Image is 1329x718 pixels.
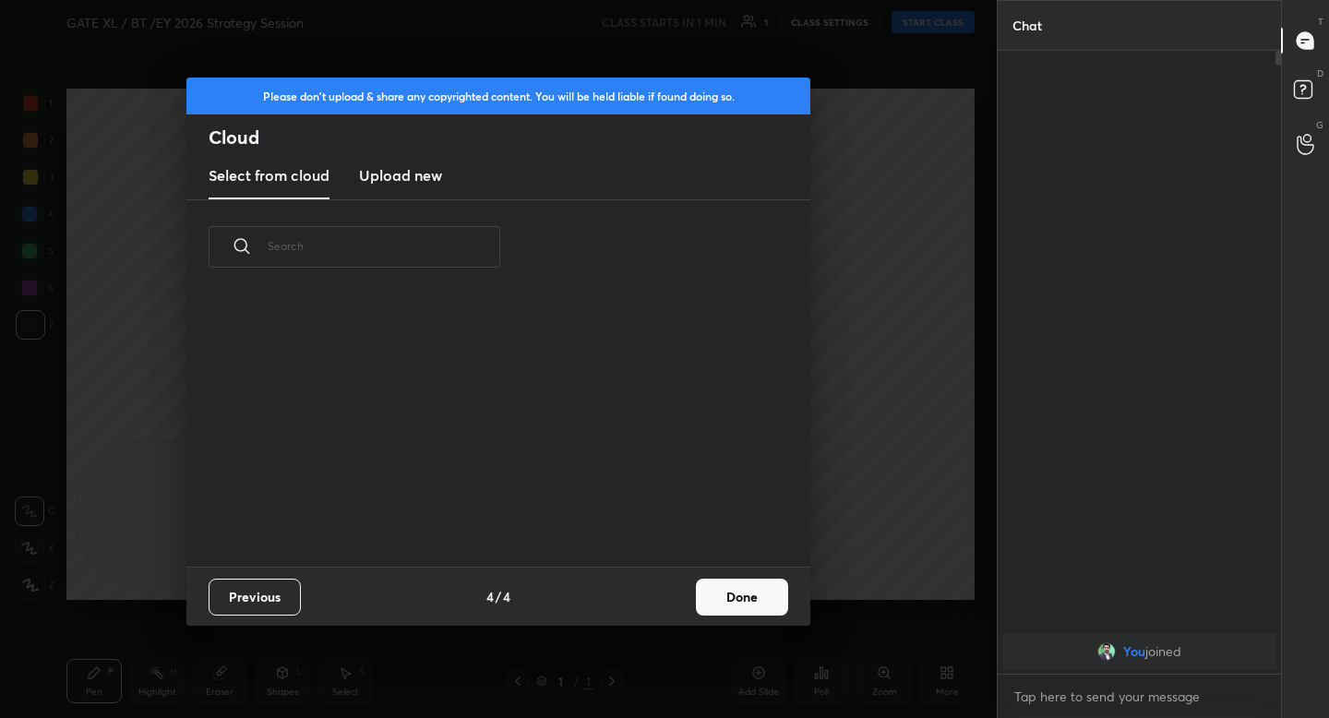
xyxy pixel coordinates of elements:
[186,289,788,567] div: grid
[268,207,500,285] input: Search
[209,126,810,150] h2: Cloud
[186,78,810,114] div: Please don't upload & share any copyrighted content. You will be held liable if found doing so.
[1145,644,1181,659] span: joined
[503,587,510,606] h4: 4
[1316,118,1323,132] p: G
[359,164,442,186] h3: Upload new
[209,164,329,186] h3: Select from cloud
[209,579,301,616] button: Previous
[496,587,501,606] h4: /
[1318,15,1323,29] p: T
[998,629,1281,674] div: grid
[696,579,788,616] button: Done
[1097,642,1116,661] img: d08d8ff8258545f9822ac8fffd9437ff.jpg
[1123,644,1145,659] span: You
[998,1,1057,50] p: Chat
[1317,66,1323,80] p: D
[486,587,494,606] h4: 4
